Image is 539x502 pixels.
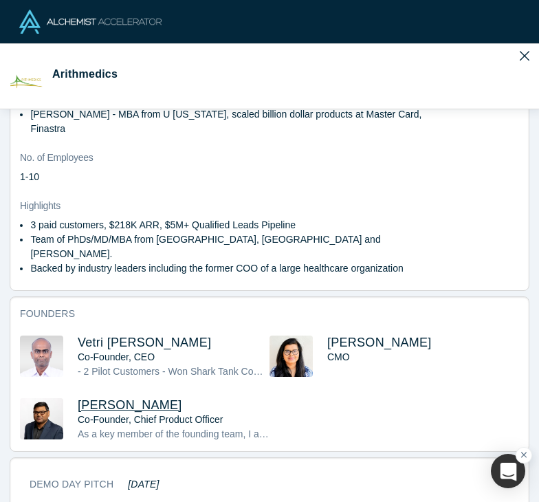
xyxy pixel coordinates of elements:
[128,479,159,490] em: [DATE]
[327,336,432,349] a: [PERSON_NAME]
[30,261,434,276] li: Backed by industry leaders including the former COO of a large healthcare organization
[78,336,211,349] a: Vetri [PERSON_NAME]
[78,351,155,362] span: Co-Founder, CEO
[20,170,434,184] dd: 1-10
[20,151,519,165] dt: No. of Employees
[20,199,519,213] dt: Highlights
[30,218,434,232] li: 3 paid customers, $218K ARR, $5M+ Qualified Leads Pipeline
[20,336,63,377] img: Vetri Venthan Elango's Profile Image
[19,10,162,34] img: Alchemist Logo
[78,414,223,425] span: Co-Founder, Chief Product Officer
[30,107,434,136] p: [PERSON_NAME] - MBA from U [US_STATE], scaled billion dollar products at Master Card, Finastra
[30,232,434,261] li: Team of PhDs/MD/MBA from [GEOGRAPHIC_DATA], [GEOGRAPHIC_DATA] and [PERSON_NAME].
[30,477,159,492] h3: Demo Day Pitch
[78,398,182,412] a: [PERSON_NAME]
[520,45,529,65] button: Close
[20,398,63,439] img: Venu Appana's Profile Image
[269,336,313,377] img: Renumathy Dhanasekaran's Profile Image
[20,307,500,321] h3: Founders
[327,351,350,362] span: CMO
[52,66,118,83] h3: Arithmedics
[10,66,43,99] img: Arithmedics's Logo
